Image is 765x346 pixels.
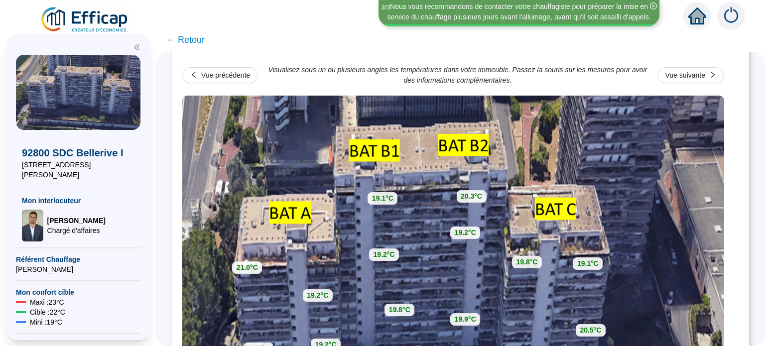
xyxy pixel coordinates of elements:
[688,7,706,25] span: home
[16,254,140,264] span: Référent Chauffage
[22,146,134,160] span: 92800 SDC Bellerive I
[190,71,197,78] span: left
[263,65,652,86] span: Visualisez sous un ou plusieurs angles les températures dans votre immeuble. Passez la souris sur...
[237,263,258,271] strong: 21.0°C
[30,297,64,307] span: Maxi : 23 °C
[380,1,658,22] div: Nous vous recommandons de contacter votre chauffagiste pour préparer la mise en service du chauff...
[30,307,65,317] span: Cible : 22 °C
[381,3,390,11] i: 3 / 3
[709,71,716,78] span: right
[47,216,106,226] span: [PERSON_NAME]
[16,287,140,297] span: Mon confort cible
[166,33,205,47] span: ← Retour
[22,160,134,180] span: [STREET_ADDRESS][PERSON_NAME]
[182,67,258,83] button: Vue précédente
[22,210,43,241] img: Chargé d'affaires
[717,2,745,30] img: alerts
[577,259,599,267] strong: 19.1°C
[657,67,724,83] button: Vue suivante
[133,44,140,51] span: double-left
[40,6,130,34] img: efficap energie logo
[455,315,476,323] strong: 19.9°C
[389,306,410,314] strong: 19.8°C
[461,192,482,200] strong: 20.3°C
[16,264,140,274] span: [PERSON_NAME]
[455,229,476,236] strong: 19.2°C
[201,70,250,81] div: Vue précédente
[580,326,601,334] strong: 20.5°C
[665,70,705,81] div: Vue suivante
[372,194,393,202] strong: 19.1°C
[650,2,657,9] span: close-circle
[516,258,538,266] strong: 19.8°C
[47,226,106,235] span: Chargé d'affaires
[374,250,395,258] strong: 19.2°C
[30,317,62,327] span: Mini : 19 °C
[307,291,328,299] strong: 19.2°C
[22,196,134,206] span: Mon interlocuteur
